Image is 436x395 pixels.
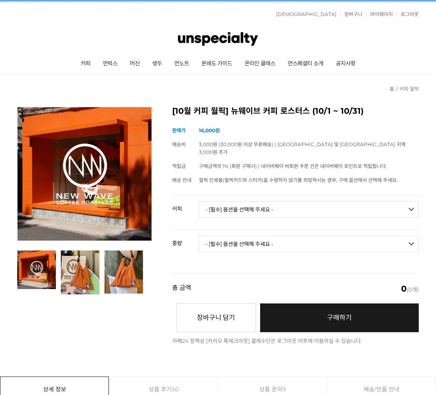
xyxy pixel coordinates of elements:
[172,338,419,344] div: 카페24 정책상 [카카오 톡체크아웃] 결제수단은 로그아웃 이후에 이용하실 수 있습니다.
[172,177,191,183] span: 배송 안내
[397,12,419,17] a: 로그아웃
[327,314,352,322] span: 구매하기
[17,107,151,241] img: [10월 커피 월픽] 뉴웨이브 커피 로스터스 (10/1 ~ 10/31)
[199,177,398,183] span: 월픽 인쇄물(월픽카드와 스티커)을 수령하지 않기를 희망하시는 경우, 구매 옵션에서 선택해 주세요.
[172,230,199,249] th: 중량
[199,141,406,155] span: 3,000원 (30,000원 이상 무료배송) | [GEOGRAPHIC_DATA] 및 [GEOGRAPHIC_DATA] 지역 3,000원 추가
[172,196,199,215] th: 커피
[172,127,186,133] span: 판매가
[340,12,362,17] a: 장바구니
[74,53,97,74] a: 커피
[366,12,393,17] a: 마이페이지
[238,53,281,74] a: 온라인 클래스
[401,284,407,294] em: 0
[172,107,419,115] h2: [10월 커피 월픽] 뉴웨이브 커피 로스터스 (10/1 ~ 10/31)
[172,285,191,293] strong: 총 금액
[281,53,330,74] a: 언스페셜티 소개
[146,53,168,74] a: 생두
[199,127,220,133] strong: 16,000원
[97,53,124,74] a: 언럭스
[272,12,337,17] a: [DEMOGRAPHIC_DATA]
[124,53,146,74] a: 머신
[401,285,419,293] span: (0개)
[172,163,186,169] span: 적립금
[199,163,387,169] span: 구매금액의 1% (회원 구매시) | 네이버페이 비회원 주문 건은 네이버페이 포인트로 적립됩니다.
[330,53,362,74] a: 공지사항
[399,86,419,92] a: 커피 월픽
[176,303,256,332] button: 장바구니 담기
[172,141,186,147] span: 배송비
[390,86,394,92] a: 홈
[195,53,238,74] a: 분쇄도 가이드
[178,27,258,51] img: 언스페셜티 몰
[260,303,419,332] a: 구매하기
[168,53,195,74] a: 언노트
